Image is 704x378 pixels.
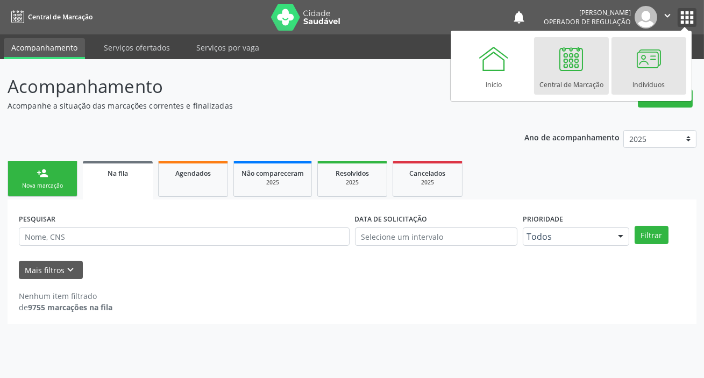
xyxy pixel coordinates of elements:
button: notifications [511,10,527,25]
a: Início [457,37,531,95]
i:  [662,10,673,22]
span: Cancelados [410,169,446,178]
button: Mais filtroskeyboard_arrow_down [19,261,83,280]
button: Filtrar [635,226,669,244]
span: Todos [527,231,607,242]
input: Nome, CNS [19,227,350,246]
i: keyboard_arrow_down [65,264,77,276]
button:  [657,6,678,28]
a: Serviços por vaga [189,38,267,57]
strong: 9755 marcações na fila [28,302,112,312]
a: Acompanhamento [4,38,85,59]
img: img [635,6,657,28]
div: 2025 [325,179,379,187]
div: 2025 [241,179,304,187]
span: Central de Marcação [28,12,93,22]
span: Na fila [108,169,128,178]
input: Selecione um intervalo [355,227,517,246]
div: Nenhum item filtrado [19,290,112,302]
span: Não compareceram [241,169,304,178]
button: apps [678,8,696,27]
a: Central de Marcação [8,8,93,26]
a: Serviços ofertados [96,38,177,57]
div: de [19,302,112,313]
label: Prioridade [523,211,563,227]
label: PESQUISAR [19,211,55,227]
p: Acompanhamento [8,73,490,100]
div: [PERSON_NAME] [544,8,631,17]
p: Ano de acompanhamento [524,130,620,144]
span: Resolvidos [336,169,369,178]
span: Agendados [175,169,211,178]
div: 2025 [401,179,454,187]
div: Nova marcação [16,182,69,190]
p: Acompanhe a situação das marcações correntes e finalizadas [8,100,490,111]
a: Central de Marcação [534,37,609,95]
a: Indivíduos [611,37,686,95]
div: person_add [37,167,48,179]
span: Operador de regulação [544,17,631,26]
label: DATA DE SOLICITAÇÃO [355,211,428,227]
